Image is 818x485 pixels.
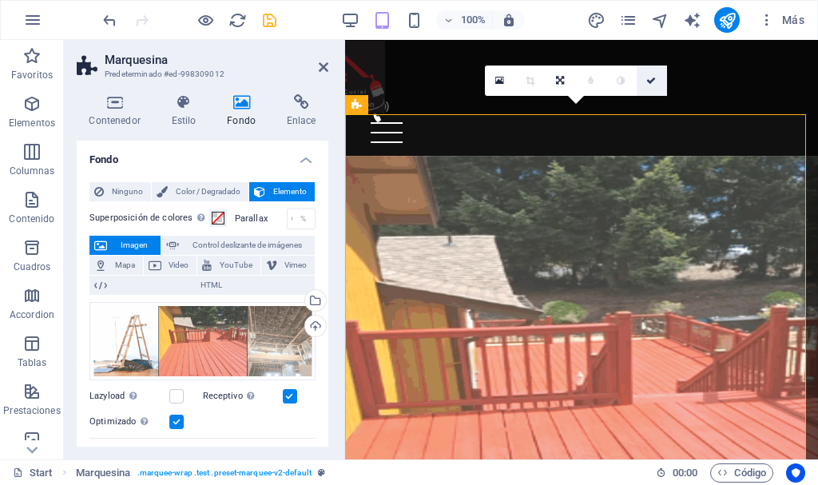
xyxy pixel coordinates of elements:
h2: Marquesina [105,53,328,67]
button: Original [284,447,320,466]
i: Volver a cargar página [228,11,247,30]
span: Más [759,12,804,28]
a: Confirmar ( Ctrl ⏎ ) [637,66,667,96]
button: Color / Degradado [152,182,248,201]
h6: 100% [460,10,486,30]
i: Diseño (Ctrl+Alt+Y) [587,11,606,30]
button: text_generator [682,10,701,30]
span: . marquee-wrap .test .preset-marquee-v2-default [137,463,312,483]
h3: Predeterminado #ed-998309012 [105,67,296,81]
i: Deshacer: Cambiar imagen (Ctrl+Z) [101,11,119,30]
span: Video [166,256,193,275]
i: AI Writer [683,11,701,30]
label: Receptivo [203,387,283,406]
button: HTML [89,276,315,295]
span: Control deslizante de imágenes [184,236,310,255]
span: Mapa [112,256,138,275]
span: Vimeo [282,256,311,275]
button: navigator [650,10,669,30]
span: Portada [208,447,236,466]
h4: Contenedor [77,94,159,128]
label: Lazyload [89,387,169,406]
button: Código [710,463,773,483]
span: Predeterminado [142,447,198,466]
button: pages [618,10,637,30]
button: Predeterminado [137,447,203,466]
p: Favoritos [11,69,53,81]
i: Navegador [651,11,669,30]
span: Código [717,463,766,483]
span: Imagen [112,236,156,255]
button: Ninguno [89,182,151,201]
button: Control deslizante de imágenes [161,236,315,255]
p: Columnas [10,165,55,177]
button: design [586,10,606,30]
a: Escala de grises [606,66,637,96]
button: publish [714,7,740,33]
button: Elemento [249,182,315,201]
span: Ninguno [109,182,146,201]
button: 100% [436,10,493,30]
span: Haz clic para seleccionar y doble clic para editar [76,463,131,483]
i: Publicar [718,11,737,30]
nav: breadcrumb [76,463,325,483]
button: Imagen [89,236,161,255]
label: Parallax [235,214,287,223]
button: Contiene [241,447,283,466]
i: Al redimensionar, ajustar el nivel de zoom automáticamente para ajustarse al dispositivo elegido. [502,13,516,27]
p: Elementos [9,117,55,129]
div: % [292,209,315,229]
h4: Estilo [159,94,215,128]
button: reload [228,10,247,30]
p: Accordion [10,308,54,321]
a: Selecciona archivos del administrador de archivos, de la galería de fotos o carga archivo(s) [485,66,515,96]
i: Páginas (Ctrl+Alt+S) [619,11,637,30]
span: HTML [112,276,310,295]
span: : [684,467,686,479]
h4: Enlace [274,94,328,128]
span: 00 00 [673,463,697,483]
button: Vimeo [261,256,316,275]
p: Cuadros [14,260,51,273]
i: Guardar (Ctrl+S) [260,11,279,30]
h4: Fondo [77,141,328,169]
button: Portada [204,447,240,466]
p: Tablas [18,356,47,369]
p: Prestaciones [3,404,60,417]
button: Mapa [89,256,143,275]
button: Usercentrics [786,463,805,483]
a: Haz clic para cancelar la selección y doble clic para abrir páginas [13,463,53,483]
label: Superposición de colores [89,209,209,228]
a: Cambiar orientación [546,66,576,96]
a: Modo de recorte [515,66,546,96]
span: Elemento [270,182,310,201]
p: Contenido [9,213,54,225]
label: Optimizado [89,412,169,431]
span: Contiene [246,447,278,466]
span: Color / Degradado [173,182,244,201]
span: YouTube [216,256,256,275]
i: Este elemento es un preajuste personalizable [318,468,325,477]
h4: Fondo [215,94,275,128]
h6: Tiempo de la sesión [656,463,698,483]
button: save [260,10,279,30]
a: Desenfoque [576,66,606,96]
button: YouTube [197,256,260,275]
div: bienvenida1-J7AJy8Pu32L227hOpNniBw.gif [89,302,316,380]
button: Video [144,256,197,275]
button: Más [752,7,811,33]
button: undo [100,10,119,30]
span: Original [288,447,315,466]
